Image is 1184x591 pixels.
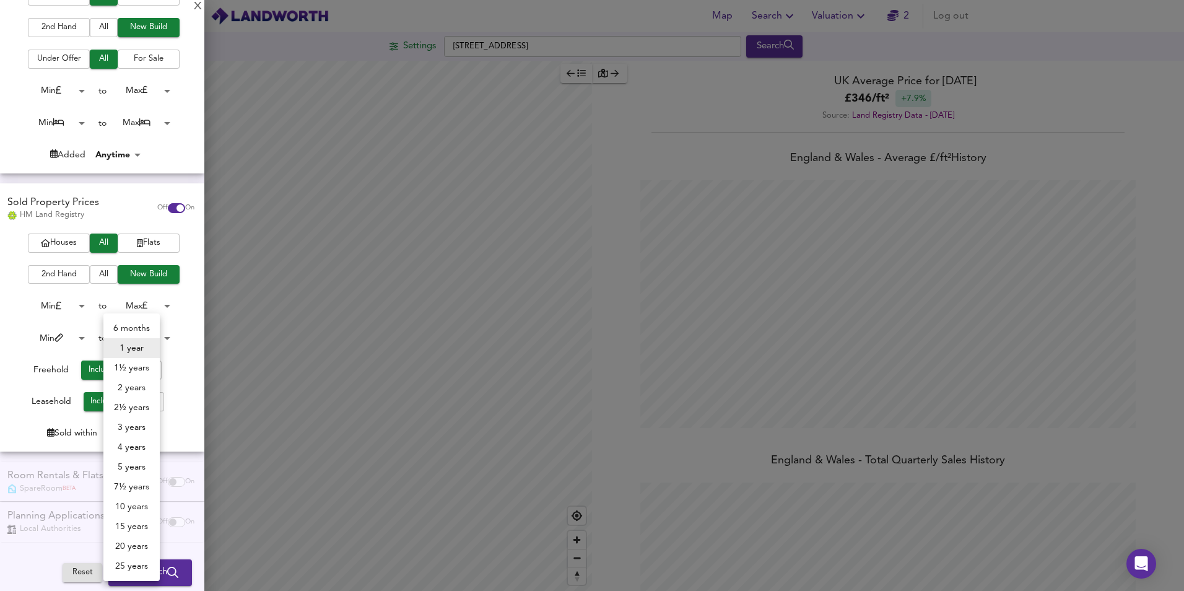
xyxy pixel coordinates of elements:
[103,378,160,398] li: 2 years
[103,437,160,457] li: 4 years
[103,398,160,418] li: 2½ years
[103,457,160,477] li: 5 years
[1126,549,1156,579] div: Open Intercom Messenger
[103,338,160,358] li: 1 year
[103,418,160,437] li: 3 years
[103,477,160,497] li: 7½ years
[103,517,160,536] li: 15 years
[103,556,160,576] li: 25 years
[103,536,160,556] li: 20 years
[103,318,160,338] li: 6 months
[103,497,160,517] li: 10 years
[103,358,160,378] li: 1½ years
